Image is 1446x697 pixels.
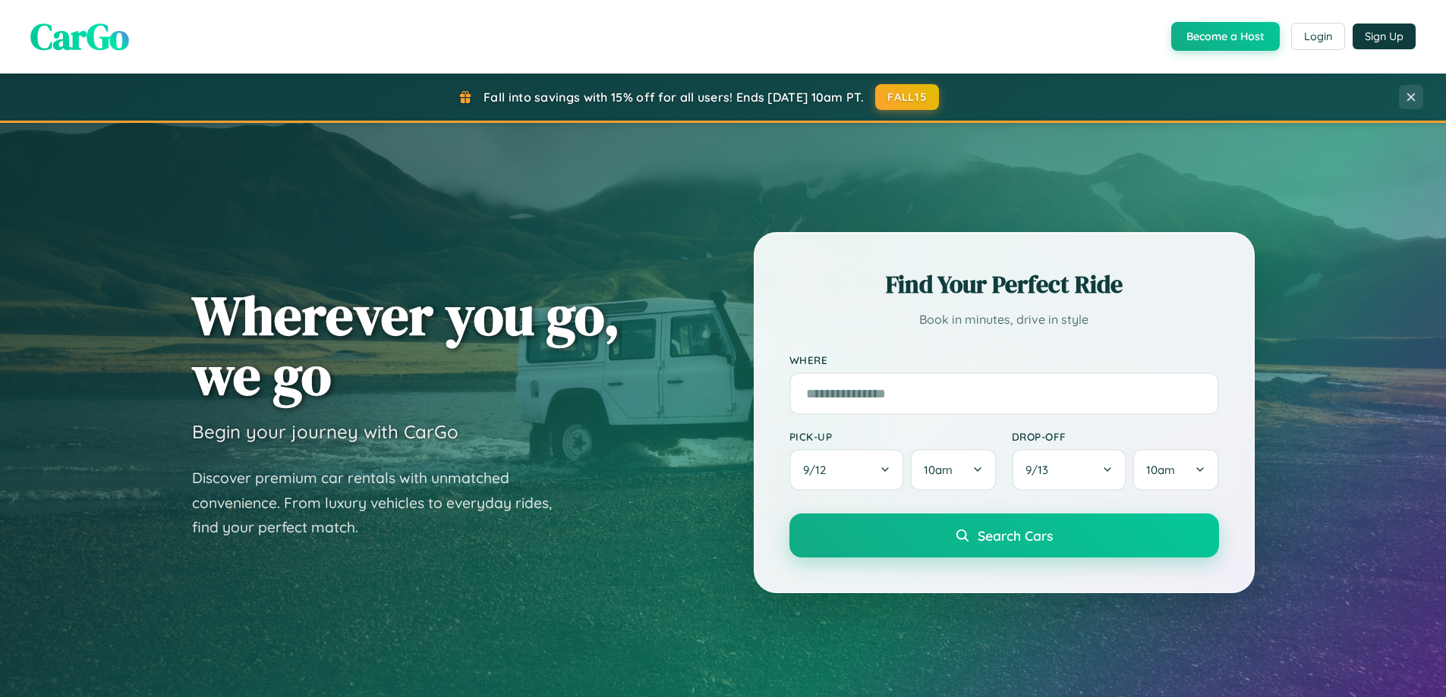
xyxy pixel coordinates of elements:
[1353,24,1416,49] button: Sign Up
[789,513,1219,557] button: Search Cars
[1146,463,1175,477] span: 10am
[978,527,1053,544] span: Search Cars
[192,466,572,540] p: Discover premium car rentals with unmatched convenience. From luxury vehicles to everyday rides, ...
[924,463,953,477] span: 10am
[789,430,997,443] label: Pick-up
[789,309,1219,331] p: Book in minutes, drive in style
[910,449,996,491] button: 10am
[875,84,939,110] button: FALL15
[1291,23,1345,50] button: Login
[789,353,1219,366] label: Where
[1171,22,1280,51] button: Become a Host
[484,89,864,105] span: Fall into savings with 15% off for all users! Ends [DATE] 10am PT.
[1012,430,1219,443] label: Drop-off
[803,463,833,477] span: 9 / 12
[1133,449,1218,491] button: 10am
[30,11,129,61] span: CarGo
[192,420,458,443] h3: Begin your journey with CarGo
[192,285,620,405] h1: Wherever you go, we go
[1012,449,1127,491] button: 9/13
[1025,463,1056,477] span: 9 / 13
[789,268,1219,301] h2: Find Your Perfect Ride
[789,449,905,491] button: 9/12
